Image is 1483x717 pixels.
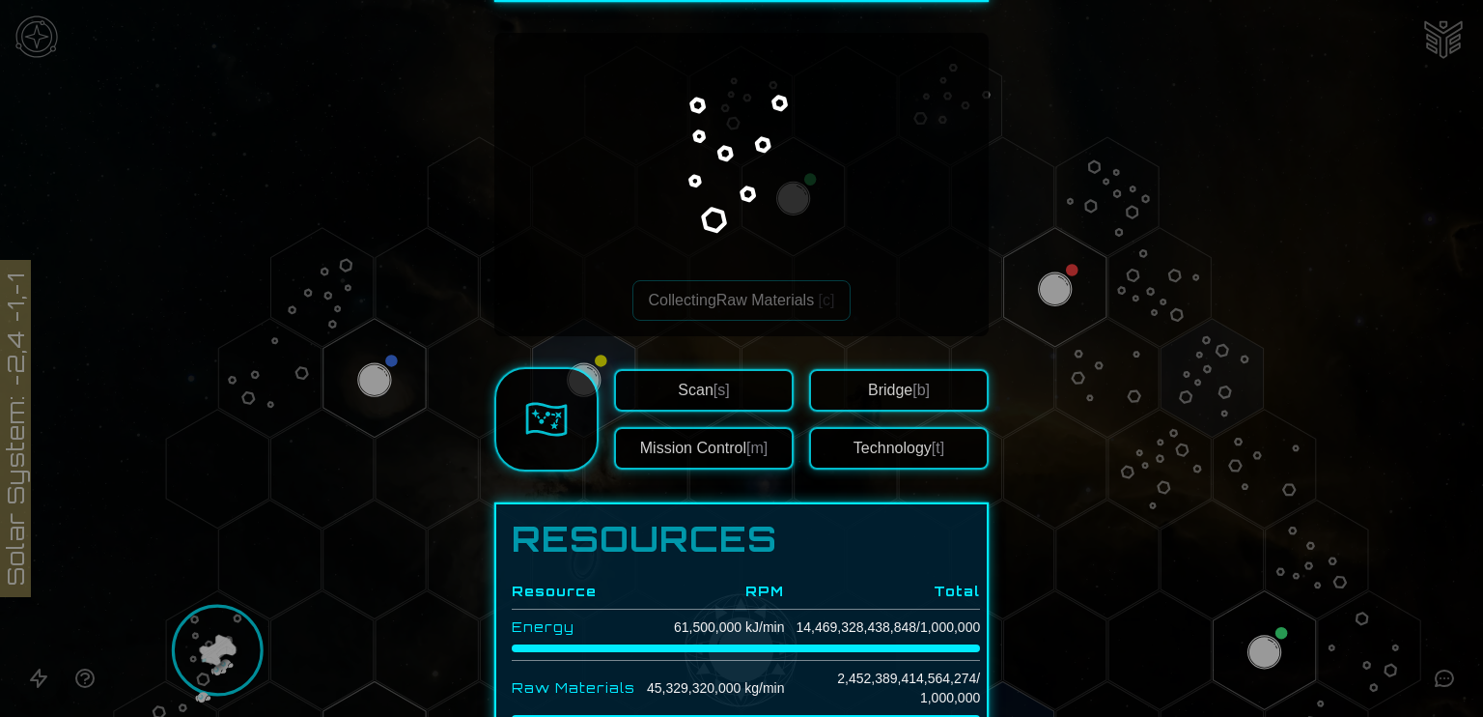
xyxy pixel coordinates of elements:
[784,574,980,610] th: Total
[678,382,729,398] span: Scan
[714,382,730,398] span: [s]
[784,610,980,645] td: 14,469,328,438,848 / 1,000,000
[809,369,989,412] button: Bridge[b]
[525,398,568,441] img: Sector
[614,427,794,470] button: Mission Control[m]
[602,25,881,303] img: Resource
[784,661,980,716] td: 2,452,389,414,564,274 / 1,000,000
[512,610,635,645] td: Energy
[632,280,852,321] button: CollectingRaw Materials [c]
[512,574,635,610] th: Resource
[809,427,989,470] button: Technology[t]
[819,292,835,308] span: [c]
[512,661,635,716] td: Raw Materials
[512,520,971,559] h1: Resources
[746,440,768,456] span: [m]
[635,610,784,645] td: 61,500,000 kJ/min
[912,382,930,398] span: [b]
[932,440,944,456] span: [t]
[614,369,794,412] button: Scan[s]
[635,574,784,610] th: RPM
[635,661,784,716] td: 45,329,320,000 kg/min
